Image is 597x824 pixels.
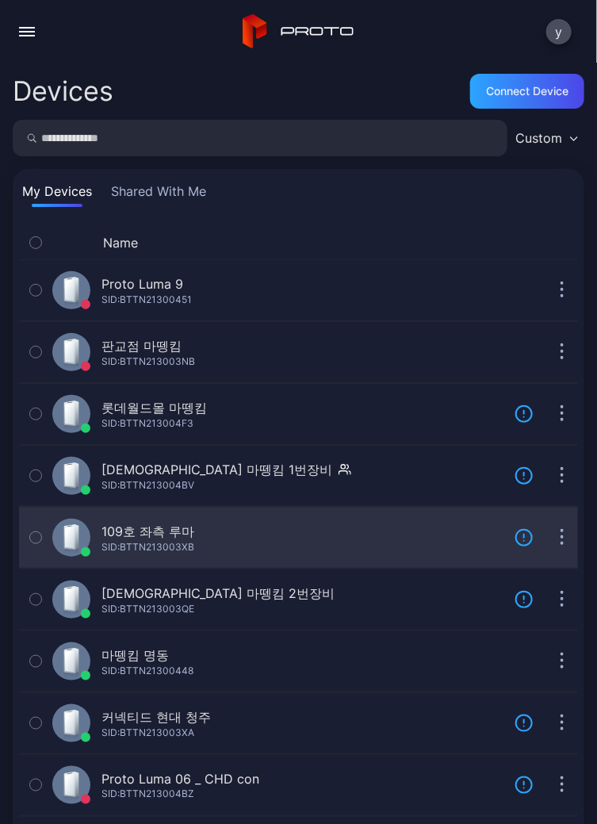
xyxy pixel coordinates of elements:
[101,293,192,306] div: SID: BTTN21300451
[546,233,578,252] div: Options
[486,85,568,98] div: Connect device
[101,355,195,368] div: SID: BTTN213003NB
[101,479,194,492] div: SID: BTTN213004BV
[13,77,113,105] h2: Devices
[101,460,332,479] div: [DEMOGRAPHIC_DATA] 마뗑킴 1번장비
[101,541,194,554] div: SID: BTTN213003XB
[19,182,95,207] button: My Devices
[101,398,207,417] div: 롯데월드몰 마뗑킴
[101,603,194,615] div: SID: BTTN213003QE
[507,120,584,156] button: Custom
[101,665,193,677] div: SID: BTTN21300448
[101,788,194,801] div: SID: BTTN213004BZ
[101,417,193,430] div: SID: BTTN213004F3
[101,707,211,726] div: 커넥티드 현대 청주
[101,646,169,665] div: 마뗑킴 명동
[101,274,183,293] div: Proto Luma 9
[101,769,259,788] div: Proto Luma 06 _ CHD con
[108,182,209,207] button: Shared With Me
[101,336,182,355] div: 판교점 마뗑킴
[470,74,584,109] button: Connect device
[103,233,138,252] button: Name
[101,522,194,541] div: 109호 좌측 루마
[515,130,562,146] div: Custom
[101,584,335,603] div: [DEMOGRAPHIC_DATA] 마뗑킴 2번장비
[546,19,572,44] button: y
[101,726,194,739] div: SID: BTTN213003XA
[508,233,527,252] div: Update Device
